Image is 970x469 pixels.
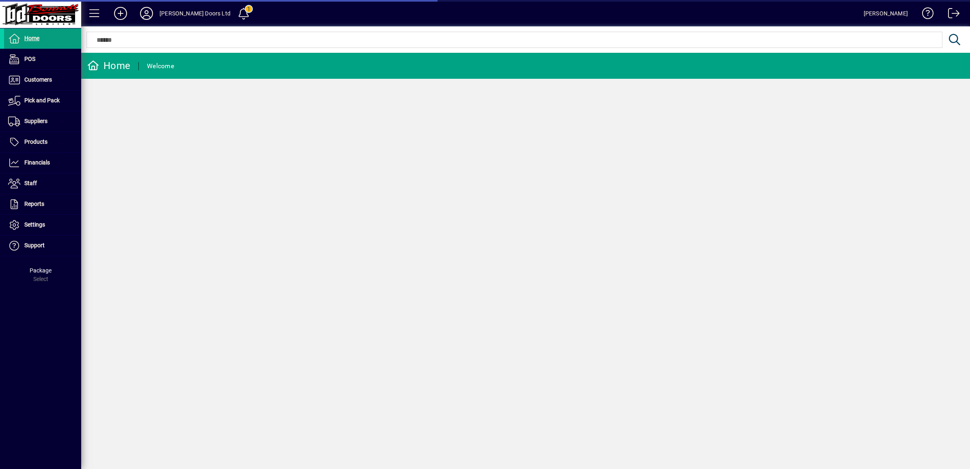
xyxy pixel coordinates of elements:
[864,7,908,20] div: [PERSON_NAME]
[4,132,81,152] a: Products
[147,60,174,73] div: Welcome
[4,194,81,214] a: Reports
[4,49,81,69] a: POS
[24,221,45,228] span: Settings
[4,70,81,90] a: Customers
[4,215,81,235] a: Settings
[24,97,60,104] span: Pick and Pack
[160,7,231,20] div: [PERSON_NAME] Doors Ltd
[24,201,44,207] span: Reports
[4,236,81,256] a: Support
[24,35,39,41] span: Home
[24,118,47,124] span: Suppliers
[134,6,160,21] button: Profile
[24,138,47,145] span: Products
[108,6,134,21] button: Add
[24,180,37,186] span: Staff
[4,91,81,111] a: Pick and Pack
[24,56,35,62] span: POS
[4,153,81,173] a: Financials
[24,242,45,249] span: Support
[30,267,52,274] span: Package
[916,2,934,28] a: Knowledge Base
[4,111,81,132] a: Suppliers
[87,59,130,72] div: Home
[24,159,50,166] span: Financials
[24,76,52,83] span: Customers
[942,2,960,28] a: Logout
[4,173,81,194] a: Staff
